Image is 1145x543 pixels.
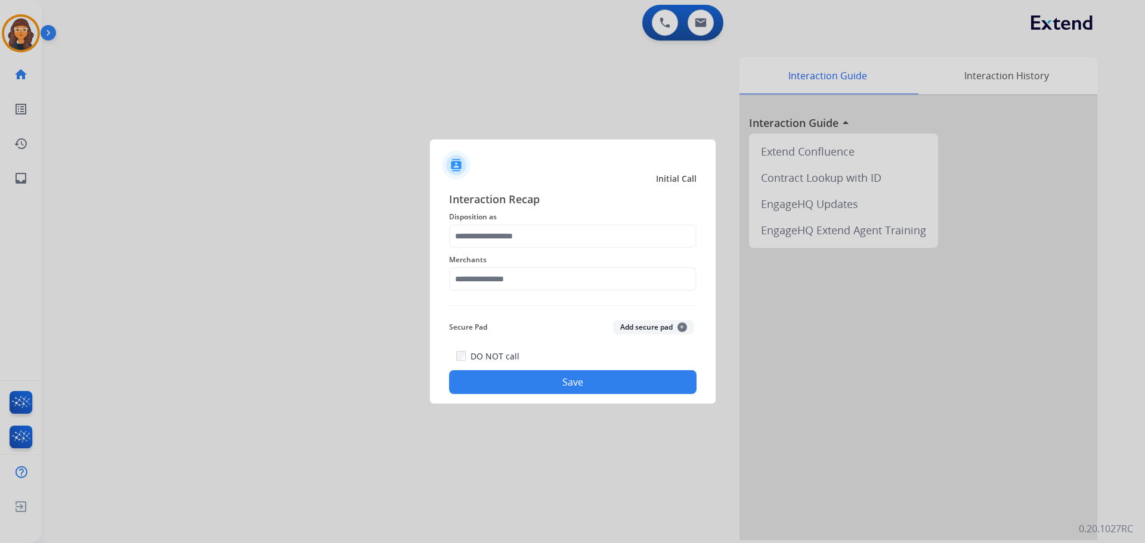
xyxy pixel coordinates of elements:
img: contact-recap-line.svg [449,305,697,306]
span: Disposition as [449,210,697,224]
span: + [677,322,687,332]
button: Add secure pad+ [613,320,694,334]
span: Secure Pad [449,320,487,334]
p: 0.20.1027RC [1079,522,1133,536]
span: Interaction Recap [449,191,697,210]
label: DO NOT call [471,350,519,362]
img: contactIcon [442,151,471,179]
button: Save [449,370,697,394]
span: Initial Call [656,173,697,185]
span: Merchants [449,253,697,267]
